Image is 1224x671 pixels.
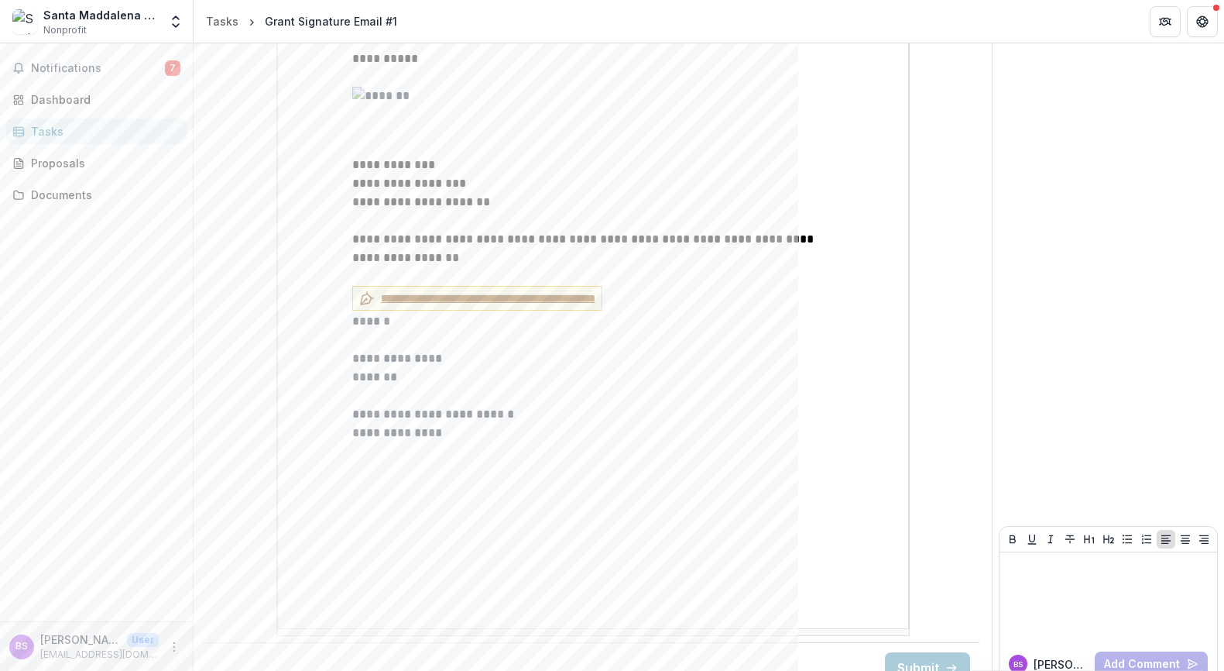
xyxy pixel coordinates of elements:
[1061,530,1079,549] button: Strike
[43,23,87,37] span: Nonprofit
[1080,530,1099,549] button: Heading 1
[1041,530,1060,549] button: Italicize
[40,631,121,648] p: [PERSON_NAME]
[15,642,28,652] div: Barbara Spence
[127,633,159,647] p: User
[31,123,174,139] div: Tasks
[43,7,159,23] div: Santa Maddalena Foundation
[6,119,187,144] a: Tasks
[1195,530,1213,549] button: Align Right
[31,155,174,171] div: Proposals
[1176,530,1195,549] button: Align Center
[31,91,174,108] div: Dashboard
[1150,6,1181,37] button: Partners
[31,62,165,75] span: Notifications
[200,10,245,33] a: Tasks
[1023,530,1041,549] button: Underline
[1099,530,1118,549] button: Heading 2
[6,150,187,176] a: Proposals
[200,10,403,33] nav: breadcrumb
[1187,6,1218,37] button: Get Help
[165,60,180,76] span: 7
[1013,661,1023,669] div: Barbara Spence
[1118,530,1137,549] button: Bullet List
[31,187,174,203] div: Documents
[165,638,183,656] button: More
[265,13,397,29] div: Grant Signature Email #1
[6,56,187,81] button: Notifications7
[40,648,159,662] p: [EMAIL_ADDRESS][DOMAIN_NAME]
[1003,530,1022,549] button: Bold
[1157,530,1175,549] button: Align Left
[6,182,187,208] a: Documents
[12,9,37,34] img: Santa Maddalena Foundation
[1137,530,1156,549] button: Ordered List
[6,87,187,112] a: Dashboard
[165,6,187,37] button: Open entity switcher
[206,13,238,29] div: Tasks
